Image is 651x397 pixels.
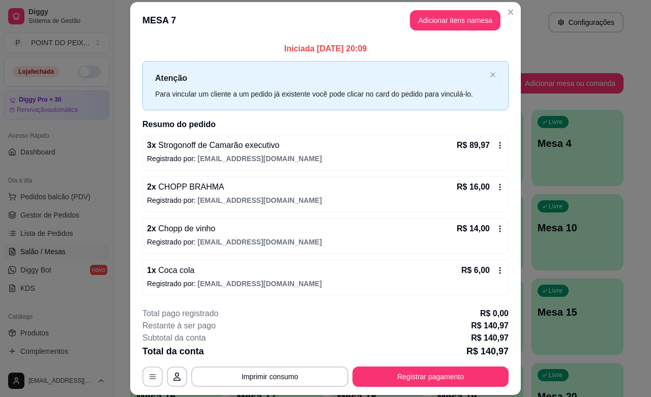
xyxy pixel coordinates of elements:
[466,344,509,358] p: R$ 140,97
[142,332,206,344] p: Subtotal da conta
[147,154,504,164] p: Registrado por:
[471,320,509,332] p: R$ 140,97
[471,332,509,344] p: R$ 140,97
[198,155,322,163] span: [EMAIL_ADDRESS][DOMAIN_NAME]
[142,344,204,358] p: Total da conta
[457,181,490,193] p: R$ 16,00
[457,139,490,151] p: R$ 89,97
[130,2,521,39] header: MESA 7
[142,308,218,320] p: Total pago registrado
[191,367,348,387] button: Imprimir consumo
[147,279,504,289] p: Registrado por:
[147,195,504,205] p: Registrado por:
[198,196,322,204] span: [EMAIL_ADDRESS][DOMAIN_NAME]
[156,182,224,191] span: CHOPP BRAHMA
[502,4,519,20] button: Close
[155,88,486,100] div: Para vincular um cliente a um pedido já existente você pode clicar no card do pedido para vinculá...
[147,139,279,151] p: 3 x
[155,72,486,84] p: Atenção
[461,264,490,277] p: R$ 6,00
[142,118,509,131] h2: Resumo do pedido
[490,72,496,78] button: close
[352,367,509,387] button: Registrar pagamento
[147,181,224,193] p: 2 x
[147,264,194,277] p: 1 x
[147,237,504,247] p: Registrado por:
[147,223,215,235] p: 2 x
[198,280,322,288] span: [EMAIL_ADDRESS][DOMAIN_NAME]
[410,10,500,30] button: Adicionar itens namesa
[142,43,509,55] p: Iniciada [DATE] 20:09
[457,223,490,235] p: R$ 14,00
[156,266,195,274] span: Coca cola
[198,238,322,246] span: [EMAIL_ADDRESS][DOMAIN_NAME]
[156,141,280,149] span: Strogonoff de Camarão executivo
[480,308,509,320] p: R$ 0,00
[156,224,216,233] span: Chopp de vinho
[142,320,216,332] p: Restante à ser pago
